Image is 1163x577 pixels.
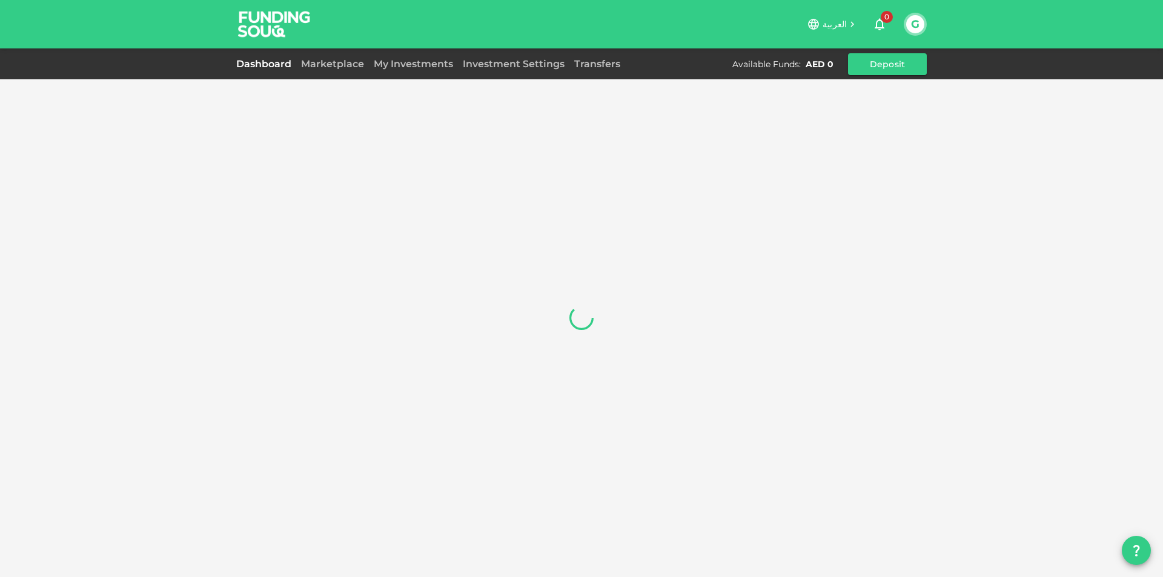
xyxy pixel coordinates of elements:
[1122,536,1151,565] button: question
[296,58,369,70] a: Marketplace
[458,58,569,70] a: Investment Settings
[867,12,892,36] button: 0
[369,58,458,70] a: My Investments
[569,58,625,70] a: Transfers
[906,15,924,33] button: G
[881,11,893,23] span: 0
[806,58,833,70] div: AED 0
[236,58,296,70] a: Dashboard
[732,58,801,70] div: Available Funds :
[823,19,847,30] span: العربية
[848,53,927,75] button: Deposit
